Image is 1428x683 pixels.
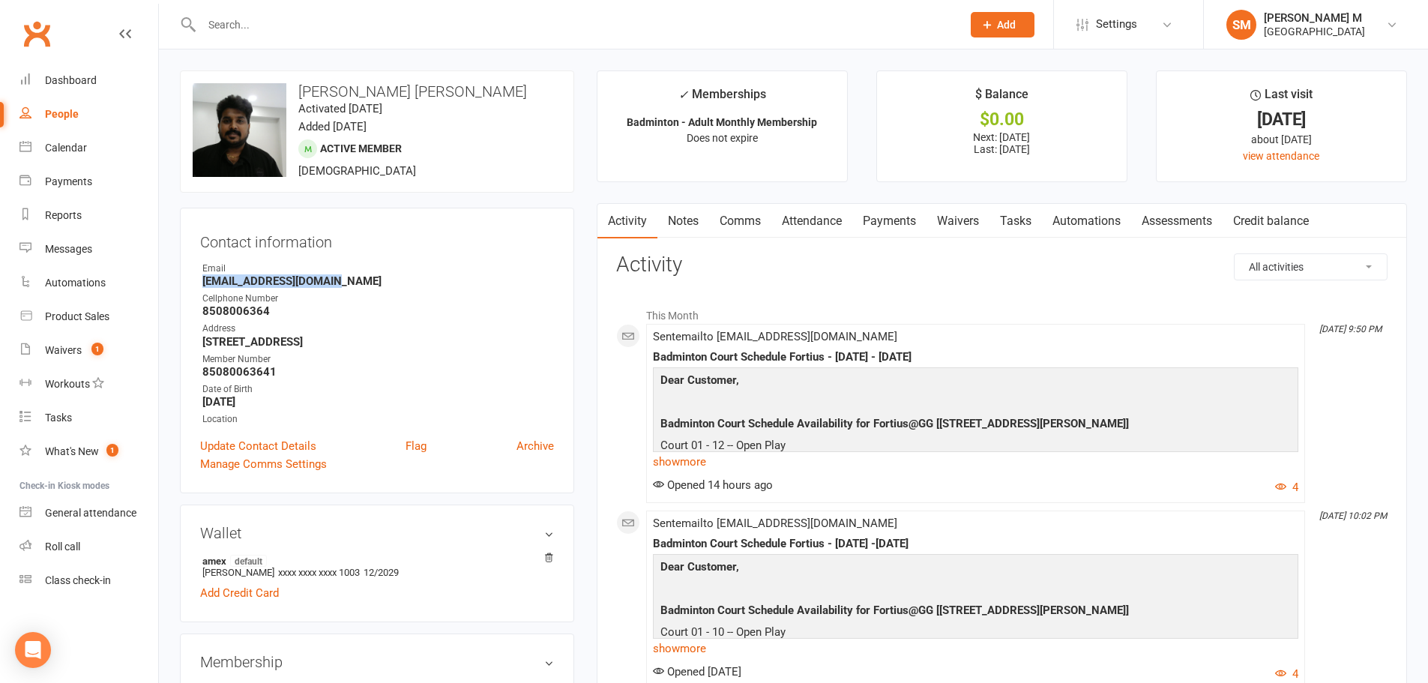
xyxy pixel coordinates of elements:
a: People [19,97,158,131]
div: [GEOGRAPHIC_DATA] [1264,25,1365,38]
div: Cellphone Number [202,292,554,306]
strong: [STREET_ADDRESS] [202,335,554,349]
span: Badminton Court Schedule Availability for Fortius@GG [[STREET_ADDRESS][PERSON_NAME]] [660,417,1129,430]
div: Last visit [1250,85,1313,112]
div: General attendance [45,507,136,519]
i: ✓ [678,88,688,102]
a: Update Contact Details [200,437,316,455]
div: [PERSON_NAME] M [1264,11,1365,25]
a: Payments [19,165,158,199]
div: Workouts [45,378,90,390]
input: Search... [197,14,951,35]
a: Roll call [19,530,158,564]
a: view attendance [1243,150,1319,162]
div: Member Number [202,352,554,367]
span: xxxx xxxx xxxx 1003 [278,567,360,578]
a: What's New1 [19,435,158,469]
span: Dear Customer, [660,373,739,387]
a: Add Credit Card [200,584,279,602]
a: Notes [657,204,709,238]
div: Class check-in [45,574,111,586]
a: Assessments [1131,204,1223,238]
time: Activated [DATE] [298,102,382,115]
div: Reports [45,209,82,221]
div: Waivers [45,344,82,356]
h3: Wallet [200,525,554,541]
i: [DATE] 10:02 PM [1319,511,1387,521]
a: Attendance [771,204,852,238]
span: Sent email to [EMAIL_ADDRESS][DOMAIN_NAME] [653,517,897,530]
a: Clubworx [18,15,55,52]
span: default [230,555,267,567]
a: Workouts [19,367,158,401]
a: Manage Comms Settings [200,455,327,473]
div: Memberships [678,85,766,112]
span: Does not expire [687,132,758,144]
div: Badminton Court Schedule Fortius - [DATE] -[DATE] [653,538,1298,550]
div: Email [202,262,554,276]
a: Tasks [19,401,158,435]
button: 4 [1275,478,1298,496]
span: 1 [106,444,118,457]
h3: Activity [616,253,1388,277]
div: Address [202,322,554,336]
span: [DEMOGRAPHIC_DATA] [298,164,416,178]
div: SM [1226,10,1256,40]
img: image1747178920.png [193,83,286,177]
a: Reports [19,199,158,232]
time: Added [DATE] [298,120,367,133]
span: Opened [DATE] [653,665,741,679]
h3: Contact information [200,228,554,250]
a: Comms [709,204,771,238]
i: [DATE] 9:50 PM [1319,324,1382,334]
span: Settings [1096,7,1137,41]
div: about [DATE] [1170,131,1393,148]
div: Messages [45,243,92,255]
div: Date of Birth [202,382,554,397]
a: Product Sales [19,300,158,334]
a: Messages [19,232,158,266]
strong: 8508006364 [202,304,554,318]
div: $0.00 [891,112,1113,127]
div: Dashboard [45,74,97,86]
p: Next: [DATE] Last: [DATE] [891,131,1113,155]
p: Court 01 - 12 -- Open Play [657,436,1295,458]
a: Credit balance [1223,204,1319,238]
a: show more [653,451,1298,472]
a: Class kiosk mode [19,564,158,598]
a: Waivers 1 [19,334,158,367]
a: Automations [19,266,158,300]
a: Payments [852,204,927,238]
div: Location [202,412,554,427]
h3: [PERSON_NAME] [PERSON_NAME] [193,83,561,100]
a: Archive [516,437,554,455]
span: Add [997,19,1016,31]
strong: 85080063641 [202,365,554,379]
div: Payments [45,175,92,187]
a: Calendar [19,131,158,165]
span: Sent email to [EMAIL_ADDRESS][DOMAIN_NAME] [653,330,897,343]
div: Calendar [45,142,87,154]
a: Flag [406,437,427,455]
div: Badminton Court Schedule Fortius - [DATE] - [DATE] [653,351,1298,364]
h3: Membership [200,654,554,670]
div: What's New [45,445,99,457]
div: Product Sales [45,310,109,322]
div: Open Intercom Messenger [15,632,51,668]
p: Court 01 - 10 -- Open Play [657,623,1295,645]
a: General attendance kiosk mode [19,496,158,530]
a: Dashboard [19,64,158,97]
strong: [EMAIL_ADDRESS][DOMAIN_NAME] [202,274,554,288]
div: People [45,108,79,120]
span: Active member [320,142,402,154]
button: 4 [1275,665,1298,683]
li: [PERSON_NAME] [200,553,554,580]
span: Dear Customer, [660,560,739,574]
a: Automations [1042,204,1131,238]
a: Activity [597,204,657,238]
div: Roll call [45,541,80,553]
span: 1 [91,343,103,355]
a: Tasks [989,204,1042,238]
a: show more [653,638,1298,659]
li: This Month [616,300,1388,324]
